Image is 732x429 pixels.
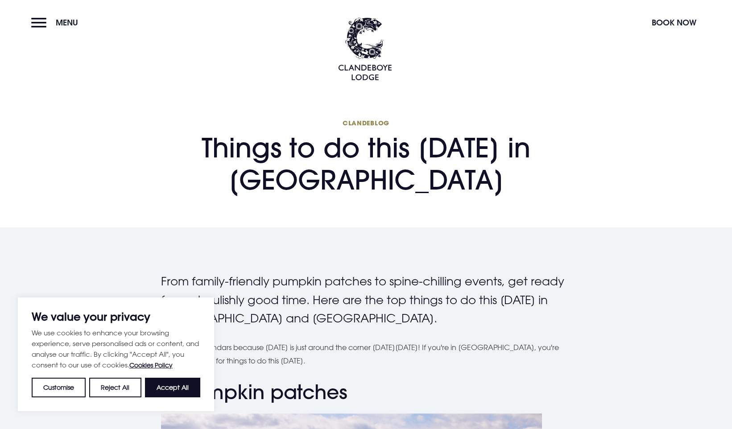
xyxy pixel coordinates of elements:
div: We value your privacy [18,297,214,411]
button: Book Now [647,13,701,32]
h1: Things to do this [DATE] in [GEOGRAPHIC_DATA] [161,119,571,196]
p: We value your privacy [32,311,200,322]
button: Menu [31,13,83,32]
p: We use cookies to enhance your browsing experience, serve personalised ads or content, and analys... [32,327,200,371]
span: Clandeblog [161,119,571,127]
button: Reject All [89,378,141,397]
button: Customise [32,378,86,397]
h2: 1. Pumpkin patches [161,380,571,404]
img: Clandeboye Lodge [338,17,392,80]
button: Accept All [145,378,200,397]
p: From family-friendly pumpkin patches to spine-chilling events, get ready for a ghoulishly good ti... [161,272,571,328]
p: Mark your calendars because [DATE] is just around the corner [DATE][DATE]! If you're in [GEOGRAPH... [161,341,571,368]
a: Cookies Policy [129,361,173,369]
span: Menu [56,17,78,28]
